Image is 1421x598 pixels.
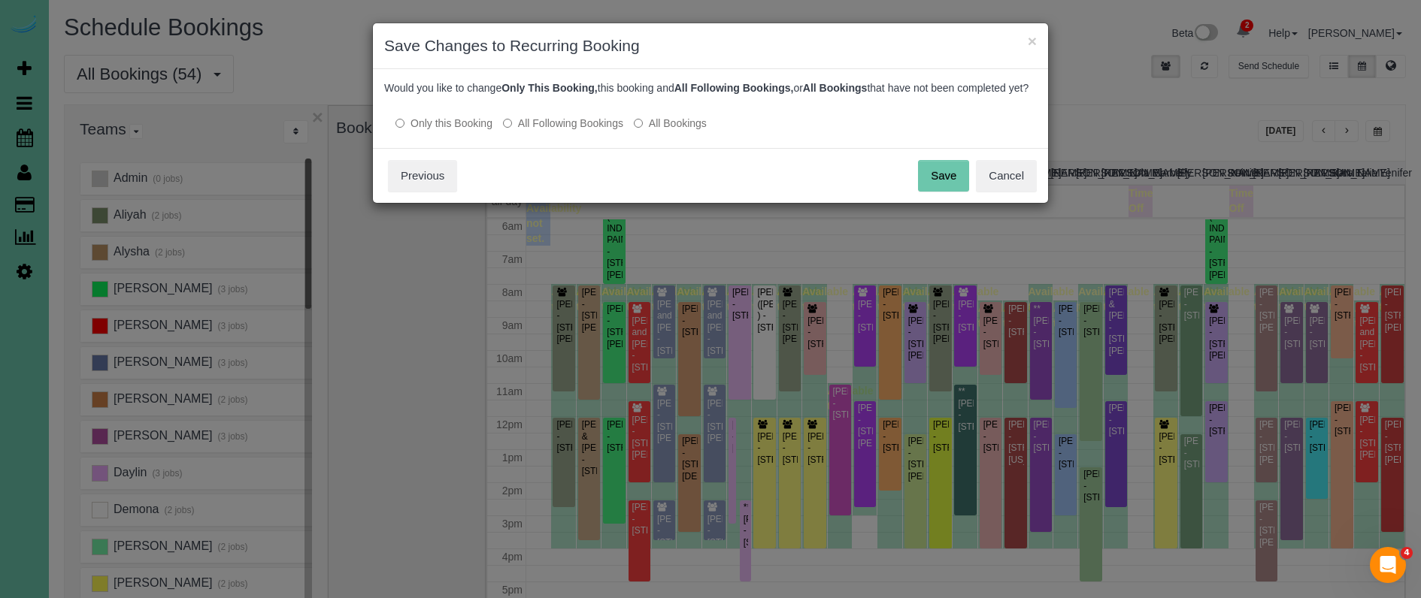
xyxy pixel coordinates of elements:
[501,82,598,94] b: Only This Booking,
[395,116,492,131] label: All other bookings in the series will remain the same.
[384,80,1037,95] p: Would you like to change this booking and or that have not been completed yet?
[976,160,1037,192] button: Cancel
[1028,33,1037,49] button: ×
[918,160,969,192] button: Save
[503,116,623,131] label: This and all the bookings after it will be changed.
[674,82,794,94] b: All Following Bookings,
[634,119,643,128] input: All Bookings
[803,82,868,94] b: All Bookings
[503,119,512,128] input: All Following Bookings
[634,116,707,131] label: All bookings that have not been completed yet will be changed.
[384,35,1037,57] h3: Save Changes to Recurring Booking
[395,119,404,128] input: Only this Booking
[1370,547,1406,583] iframe: Intercom live chat
[388,160,457,192] button: Previous
[1401,547,1413,559] span: 4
